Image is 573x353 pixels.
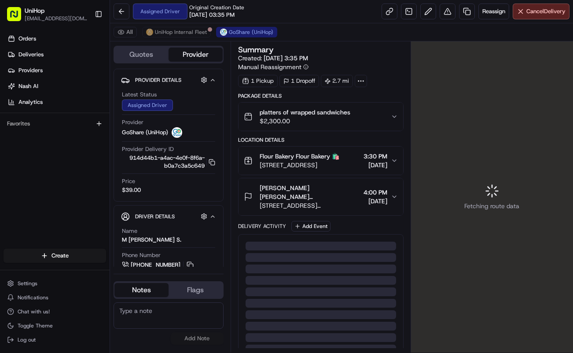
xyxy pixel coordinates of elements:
[4,95,110,109] a: Analytics
[18,294,48,301] span: Notifications
[4,305,106,318] button: Chat with us!
[18,51,44,59] span: Deliveries
[239,103,403,131] button: platters of wrapped sandwiches$2,300.00
[238,63,301,71] span: Manual Reassignment
[114,48,169,62] button: Quotes
[114,27,137,37] button: All
[122,177,135,185] span: Price
[4,277,106,290] button: Settings
[122,91,157,99] span: Latest Status
[238,92,404,99] div: Package Details
[4,291,106,304] button: Notifications
[18,98,43,106] span: Analytics
[18,82,38,90] span: Nash AI
[18,322,53,329] span: Toggle Theme
[131,261,180,269] span: [PHONE_NUMBER]
[216,27,277,37] button: GoShare (UniHop)
[146,29,153,36] img: unihop_logo.png
[482,7,505,15] span: Reassign
[18,35,36,43] span: Orders
[229,29,273,36] span: GoShare (UniHop)
[238,54,308,63] span: Created:
[239,178,403,215] button: [PERSON_NAME] [PERSON_NAME] [PERSON_NAME] [PERSON_NAME] - UniHop 🏢[STREET_ADDRESS][PERSON_NAME]4:...
[4,117,106,131] div: Favorites
[364,197,387,206] span: [DATE]
[264,54,308,62] span: [DATE] 3:35 PM
[260,152,339,161] span: Flour Bakery Flour Bakery 🛍️
[364,161,387,169] span: [DATE]
[18,336,36,343] span: Log out
[464,202,519,210] span: Fetching route data
[169,48,223,62] button: Provider
[260,184,360,201] span: [PERSON_NAME] [PERSON_NAME] [PERSON_NAME] [PERSON_NAME] - UniHop 🏢
[18,66,43,74] span: Providers
[4,32,110,46] a: Orders
[25,6,44,15] button: UniHop
[321,75,353,87] div: 2.7 mi
[122,118,143,126] span: Provider
[291,221,331,232] button: Add Event
[121,73,216,87] button: Provider Details
[364,188,387,197] span: 4:00 PM
[25,15,88,22] button: [EMAIL_ADDRESS][DOMAIN_NAME]
[189,11,235,19] span: [DATE] 03:35 PM
[4,334,106,346] button: Log out
[122,154,215,170] button: 914d44b1-a4ac-4e0f-8f6a-b0a7c3a5c649
[4,4,91,25] button: UniHop[EMAIL_ADDRESS][DOMAIN_NAME]
[122,251,161,259] span: Phone Number
[114,283,169,297] button: Notes
[121,209,216,224] button: Driver Details
[4,63,110,77] a: Providers
[135,213,175,220] span: Driver Details
[122,260,195,270] a: [PHONE_NUMBER]
[4,79,110,93] a: Nash AI
[172,127,182,138] img: goshare_logo.png
[478,4,509,19] button: Reassign
[238,136,404,143] div: Location Details
[4,320,106,332] button: Toggle Theme
[155,29,207,36] span: UniHop Internal Fleet
[364,152,387,161] span: 3:30 PM
[260,201,360,210] span: [STREET_ADDRESS][PERSON_NAME]
[142,27,211,37] button: UniHop Internal Fleet
[238,46,274,54] h3: Summary
[135,77,181,84] span: Provider Details
[526,7,566,15] span: Cancel Delivery
[169,283,223,297] button: Flags
[122,186,141,194] span: $39.00
[18,308,50,315] span: Chat with us!
[260,108,350,117] span: platters of wrapped sandwiches
[18,280,37,287] span: Settings
[122,227,137,235] span: Name
[260,161,339,169] span: [STREET_ADDRESS]
[279,75,319,87] div: 1 Dropoff
[220,29,227,36] img: goshare_logo.png
[239,147,403,175] button: Flour Bakery Flour Bakery 🛍️[STREET_ADDRESS]3:30 PM[DATE]
[122,129,168,136] span: GoShare (UniHop)
[238,223,286,230] div: Delivery Activity
[513,4,569,19] button: CancelDelivery
[238,63,309,71] button: Manual Reassignment
[122,236,181,244] div: M [PERSON_NAME] S.
[122,145,174,153] span: Provider Delivery ID
[189,4,244,11] span: Original Creation Date
[260,117,350,125] span: $2,300.00
[4,249,106,263] button: Create
[51,252,69,260] span: Create
[4,48,110,62] a: Deliveries
[238,75,278,87] div: 1 Pickup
